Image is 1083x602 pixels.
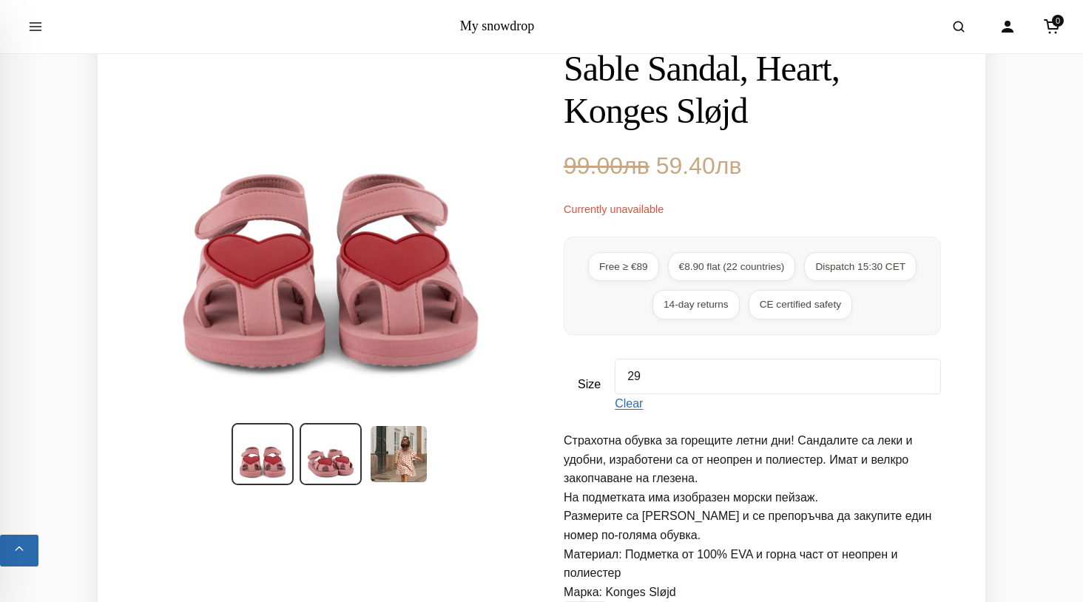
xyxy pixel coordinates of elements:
span: 99.00 [564,152,650,179]
p: Материал: Подметка от 100% EVA и горна част от неопрен и полиестер [564,545,941,583]
span: 0 [1052,15,1064,27]
img: Sable Sandal, Heart, Konges Sløjd - Product Image [142,33,519,410]
p: Марка: Konges Sløjd [564,583,941,602]
span: Dispatch 15:30 CET [804,252,917,282]
button: Open menu [15,6,56,47]
span: 59.40 [656,152,742,179]
h1: Sable Sandal, Heart, Konges Sløjd [564,47,941,132]
span: CE certified safety [749,290,852,319]
span: €8.90 flat (22 countries) [668,252,796,282]
img: Sable Sandal, Heart, Konges Sløjd - Gallery Image [369,425,428,484]
img: Sable Sandal, Heart, Konges Sløjd - Gallery Image [300,423,362,485]
a: Cart [1036,10,1068,43]
label: Size [564,375,615,394]
span: лв [715,152,742,179]
span: Currently unavailable [564,203,664,215]
button: Open search [938,6,979,47]
img: Sable Sandal, Heart, Konges Sløjd - Main Image [232,423,294,485]
span: 14-day returns [652,290,740,319]
a: My snowdrop [460,18,535,33]
span: Free ≥ €89 [588,252,659,282]
a: Account [991,10,1024,43]
a: Clear [615,397,643,410]
p: Страхотна обувка за горещите летни дни! Сандалите са леки и удобни, изработени са от неопрен и по... [564,431,941,545]
span: лв [623,152,650,179]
